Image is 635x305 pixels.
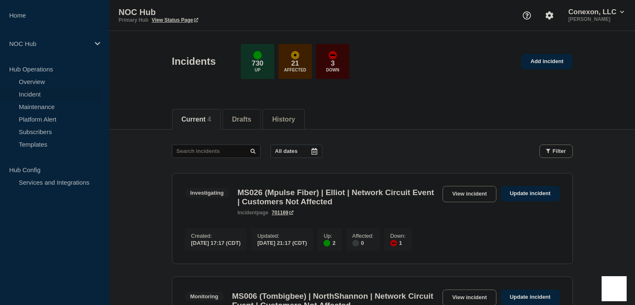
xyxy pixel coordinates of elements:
span: Monitoring [185,292,224,301]
button: Filter [539,145,573,158]
button: History [272,116,295,123]
div: disabled [352,240,359,247]
div: affected [291,51,299,59]
p: Up : [324,233,335,239]
p: Affected : [352,233,374,239]
a: Update incident [501,290,560,305]
button: Account settings [541,7,558,24]
p: 21 [291,59,299,68]
span: incident [238,210,257,216]
p: 3 [331,59,334,68]
div: 1 [390,239,406,247]
a: View Status Page [152,17,198,23]
div: up [253,51,262,59]
div: up [324,240,330,247]
div: [DATE] 17:17 (CDT) [191,239,241,246]
h1: Incidents [172,56,216,67]
p: page [238,210,268,216]
a: 701169 [272,210,293,216]
button: Drafts [232,116,251,123]
p: Affected [284,68,306,72]
p: NOC Hub [9,40,89,47]
button: Support [518,7,536,24]
span: 4 [207,116,211,123]
p: Primary Hub [119,17,148,23]
input: Search incidents [172,145,261,158]
p: Updated : [257,233,307,239]
span: Investigating [185,188,229,198]
div: 0 [352,239,374,247]
p: NOC Hub [119,8,286,17]
div: [DATE] 21:17 (CDT) [257,239,307,246]
h3: MS026 (Mpulse Fiber) | Elliot | Network Circuit Event | Customers Not Affected [238,188,438,206]
button: Conexon, LLC [567,8,626,16]
div: down [329,51,337,59]
button: Current 4 [182,116,211,123]
div: 2 [324,239,335,247]
p: Created : [191,233,241,239]
button: All dates [271,145,322,158]
a: Add incident [521,54,573,69]
p: 730 [252,59,263,68]
p: Down [326,68,339,72]
a: View incident [443,186,496,202]
p: Up [255,68,261,72]
span: Filter [553,148,566,154]
p: All dates [275,148,298,154]
iframe: Help Scout Beacon - Open [602,276,627,301]
div: down [390,240,397,247]
p: Down : [390,233,406,239]
a: Update incident [501,186,560,201]
p: [PERSON_NAME] [567,16,626,22]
